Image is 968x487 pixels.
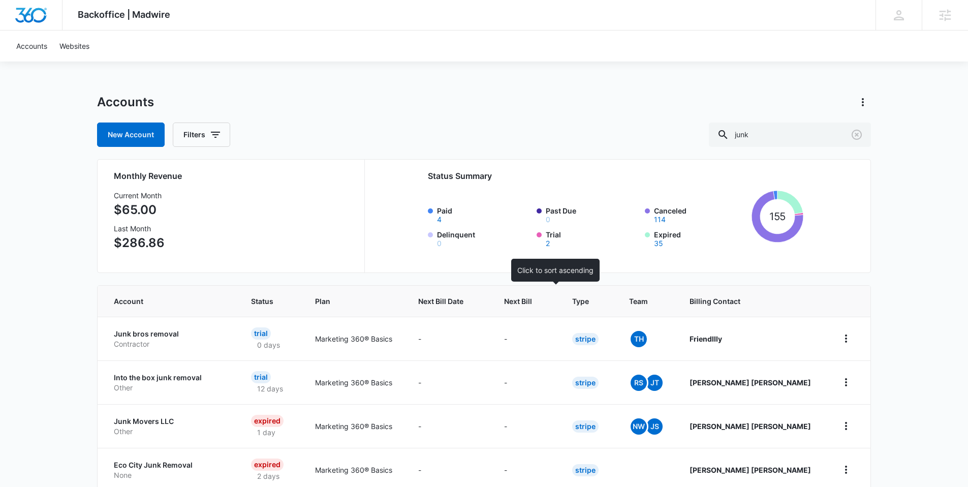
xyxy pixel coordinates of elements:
span: Billing Contact [690,296,814,307]
h2: Status Summary [428,170,803,182]
div: Stripe [572,377,599,389]
tspan: 155 [769,210,786,223]
span: Team [629,296,650,307]
span: Status [251,296,276,307]
button: Trial [546,240,550,247]
div: Stripe [572,464,599,476]
p: $65.00 [114,201,165,219]
p: Marketing 360® Basics [315,465,394,475]
p: Contractor [114,339,227,349]
p: $286.86 [114,234,165,252]
div: Stripe [572,420,599,433]
p: Other [114,427,227,437]
h2: Monthly Revenue [114,170,352,182]
button: Clear [849,127,865,143]
strong: [PERSON_NAME] [PERSON_NAME] [690,466,811,474]
span: NW [631,418,647,435]
p: 12 days [251,383,289,394]
div: Stripe [572,333,599,345]
a: Accounts [10,31,53,62]
p: Marketing 360® Basics [315,377,394,388]
span: RS [631,375,647,391]
strong: [PERSON_NAME] [PERSON_NAME] [690,378,811,387]
p: Into the box junk removal [114,373,227,383]
button: home [838,418,854,434]
button: home [838,462,854,478]
p: Junk Movers LLC [114,416,227,427]
p: Marketing 360® Basics [315,421,394,432]
div: Click to sort ascending [511,259,600,282]
span: Type [572,296,590,307]
span: Next Bill Date [418,296,465,307]
h3: Last Month [114,223,165,234]
a: Websites [53,31,96,62]
td: - [492,404,560,448]
span: Account [114,296,212,307]
div: Trial [251,371,271,383]
h3: Current Month [114,190,165,201]
td: - [406,360,492,404]
div: Trial [251,327,271,340]
td: - [406,317,492,360]
span: JS [646,418,663,435]
button: Canceled [654,216,666,223]
h1: Accounts [97,95,154,110]
label: Expired [654,229,747,247]
button: Actions [855,94,871,110]
label: Canceled [654,205,747,223]
button: Expired [654,240,663,247]
span: JT [646,375,663,391]
p: 1 day [251,427,282,438]
strong: Friendllly [690,334,722,343]
td: - [492,360,560,404]
strong: [PERSON_NAME] [PERSON_NAME] [690,422,811,431]
a: Junk Movers LLCOther [114,416,227,436]
p: 2 days [251,471,286,481]
span: Next Bill [504,296,533,307]
p: 0 days [251,340,286,350]
span: Backoffice | Madwire [78,9,170,20]
span: TH [631,331,647,347]
input: Search [709,123,871,147]
p: Eco City Junk Removal [114,460,227,470]
a: Into the box junk removalOther [114,373,227,392]
div: Expired [251,459,284,471]
label: Past Due [546,205,639,223]
td: - [492,317,560,360]
a: Junk bros removalContractor [114,329,227,349]
p: Junk bros removal [114,329,227,339]
a: New Account [97,123,165,147]
button: home [838,374,854,390]
span: Plan [315,296,394,307]
button: Paid [437,216,442,223]
p: Other [114,383,227,393]
label: Delinquent [437,229,530,247]
td: - [406,404,492,448]
button: Filters [173,123,230,147]
button: home [838,330,854,347]
div: Expired [251,415,284,427]
label: Trial [546,229,639,247]
p: None [114,470,227,480]
p: Marketing 360® Basics [315,333,394,344]
a: Eco City Junk RemovalNone [114,460,227,480]
label: Paid [437,205,530,223]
